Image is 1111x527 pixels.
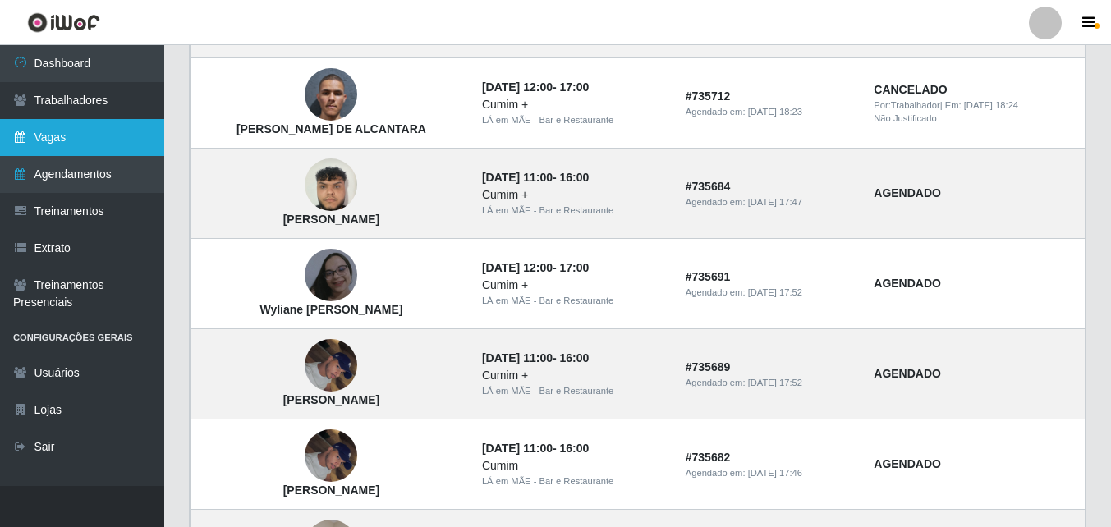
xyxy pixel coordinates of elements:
span: Por: Trabalhador [874,100,939,110]
img: Samuel Carlos da Silva [305,150,357,220]
div: LÁ em MÃE - Bar e Restaurante [482,474,666,488]
time: [DATE] 17:47 [748,197,802,207]
img: Wyliane Pamela da Silva Gomes [305,245,357,305]
time: [DATE] 17:46 [748,468,802,478]
strong: # 735682 [686,451,731,464]
img: CoreUI Logo [27,12,100,33]
div: Agendado em: [686,286,855,300]
time: 17:00 [560,80,590,94]
strong: - [482,80,589,94]
time: [DATE] 11:00 [482,442,553,455]
strong: AGENDADO [874,367,941,380]
time: [DATE] 17:52 [748,378,802,387]
time: [DATE] 18:23 [748,107,802,117]
strong: - [482,171,589,184]
strong: AGENDADO [874,277,941,290]
strong: [PERSON_NAME] [283,213,379,226]
time: [DATE] 11:00 [482,351,553,364]
strong: CANCELADO [874,83,947,96]
strong: [PERSON_NAME] DE ALCANTARA [236,122,426,135]
div: Agendado em: [686,195,855,209]
div: Cumim + [482,277,666,294]
strong: - [482,442,589,455]
strong: # 735689 [686,360,731,373]
div: Cumim + [482,186,666,204]
time: 16:00 [560,351,590,364]
div: Agendado em: [686,466,855,480]
strong: - [482,351,589,364]
strong: Wyliane [PERSON_NAME] [259,303,402,316]
div: Agendado em: [686,376,855,390]
time: [DATE] 18:24 [964,100,1018,110]
time: [DATE] 17:52 [748,287,802,297]
time: [DATE] 12:00 [482,80,553,94]
div: Cumim [482,457,666,474]
div: LÁ em MÃE - Bar e Restaurante [482,294,666,308]
div: LÁ em MÃE - Bar e Restaurante [482,204,666,218]
div: Não Justificado [874,112,1075,126]
time: 16:00 [560,442,590,455]
strong: # 735684 [686,180,731,193]
img: Pedro Henrique Farias Silva [305,421,357,491]
strong: # 735712 [686,89,731,103]
div: Cumim + [482,96,666,113]
strong: AGENDADO [874,457,941,470]
div: Agendado em: [686,105,855,119]
strong: # 735691 [686,270,731,283]
strong: [PERSON_NAME] [283,393,379,406]
div: Cumim + [482,367,666,384]
div: LÁ em MÃE - Bar e Restaurante [482,384,666,398]
div: LÁ em MÃE - Bar e Restaurante [482,113,666,127]
strong: AGENDADO [874,186,941,199]
time: 16:00 [560,171,590,184]
div: | Em: [874,99,1075,112]
img: Pedro Henrique Farias Silva [305,331,357,401]
img: BRUNO MARCELINO NOBREGA DE ALCANTARA [305,48,357,142]
strong: [PERSON_NAME] [283,483,379,497]
time: [DATE] 11:00 [482,171,553,184]
strong: - [482,261,589,274]
time: 17:00 [560,261,590,274]
time: [DATE] 12:00 [482,261,553,274]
